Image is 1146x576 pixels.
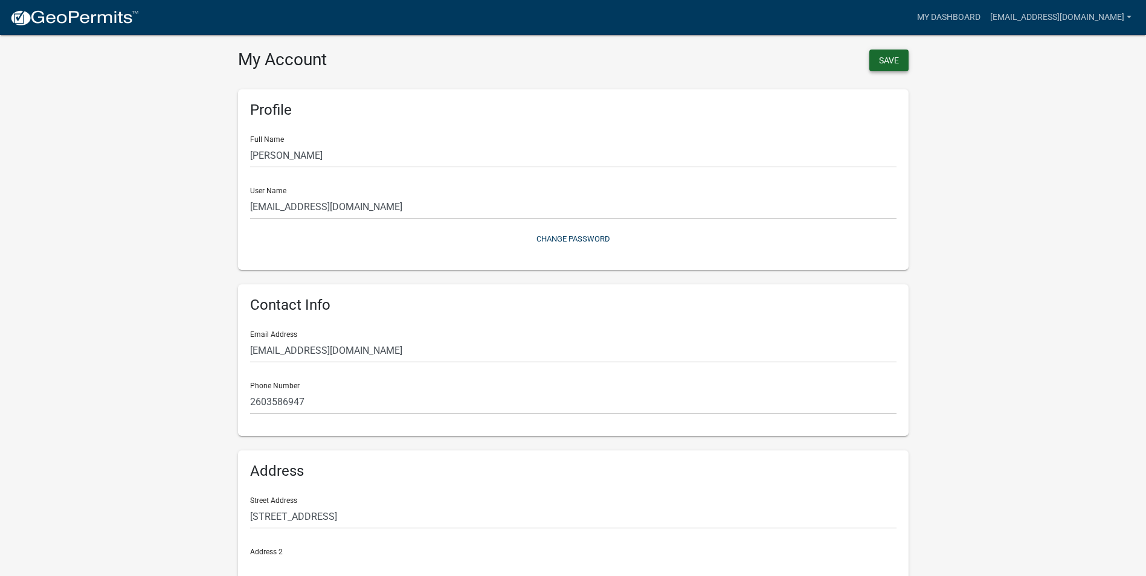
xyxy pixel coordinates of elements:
[869,50,909,71] button: Save
[985,6,1136,29] a: [EMAIL_ADDRESS][DOMAIN_NAME]
[250,101,897,119] h6: Profile
[912,6,985,29] a: My Dashboard
[250,462,897,480] h6: Address
[238,50,564,70] h3: My Account
[250,229,897,249] button: Change Password
[250,296,897,314] h6: Contact Info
